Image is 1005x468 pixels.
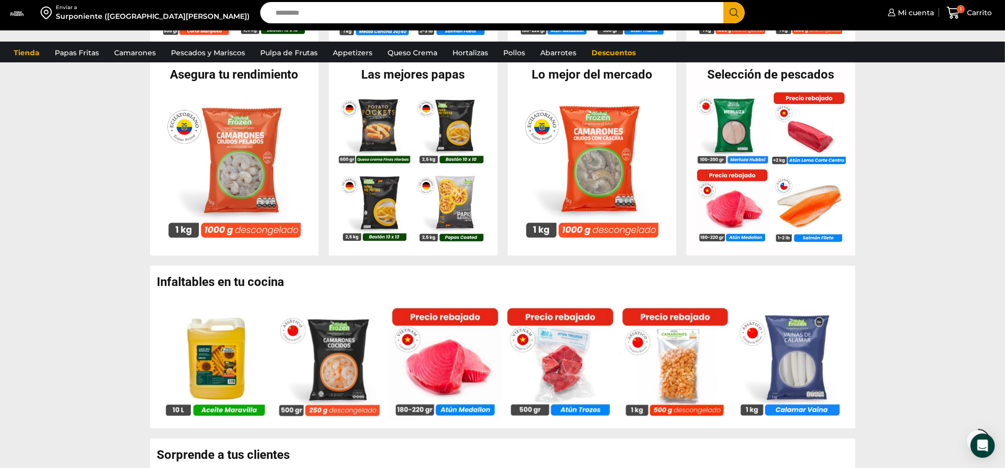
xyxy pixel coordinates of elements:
[498,43,530,62] a: Pollos
[723,2,745,23] button: Search button
[586,43,641,62] a: Descuentos
[255,43,323,62] a: Pulpa de Frutas
[50,43,104,62] a: Papas Fritas
[885,3,934,23] a: Mi cuenta
[56,4,250,11] div: Enviar a
[329,68,498,81] h2: Las mejores papas
[535,43,581,62] a: Abarrotes
[166,43,250,62] a: Pescados y Mariscos
[157,449,855,461] h2: Sorprende a tus clientes
[944,1,995,25] a: 1 Carrito
[508,68,677,81] h2: Lo mejor del mercado
[109,43,161,62] a: Camarones
[9,43,45,62] a: Tienda
[971,434,995,458] div: Open Intercom Messenger
[686,68,855,81] h2: Selección de pescados
[41,4,56,21] img: address-field-icon.svg
[56,11,250,21] div: Surponiente ([GEOGRAPHIC_DATA][PERSON_NAME])
[965,8,992,18] span: Carrito
[150,68,319,81] h2: Asegura tu rendimiento
[157,276,855,288] h2: Infaltables en tu cocina
[957,5,965,13] span: 1
[895,8,934,18] span: Mi cuenta
[447,43,493,62] a: Hortalizas
[328,43,377,62] a: Appetizers
[383,43,442,62] a: Queso Crema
